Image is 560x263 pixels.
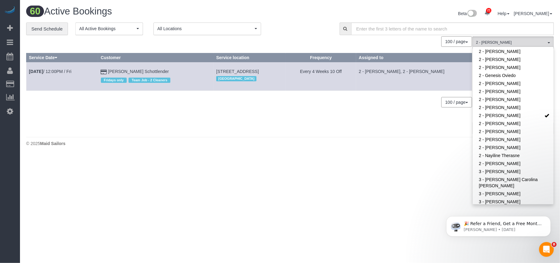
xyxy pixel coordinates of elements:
i: Credit Card Payment [101,70,107,74]
a: 2 - [PERSON_NAME] [473,160,554,168]
td: Schedule date [26,62,98,91]
a: 2 - [PERSON_NAME] [473,119,554,127]
span: Fridays only [101,78,127,83]
a: 3 - [PERSON_NAME] [473,168,554,176]
a: 2 - [PERSON_NAME] [473,111,554,119]
a: Help [498,11,510,16]
a: 2 - [PERSON_NAME] [473,103,554,111]
input: Enter the first 3 letters of the name to search [351,22,554,35]
button: 100 / page [441,36,472,47]
span: All Active Bookings [79,26,135,32]
iframe: Intercom live chat [539,242,554,257]
a: 2 - [PERSON_NAME] [473,79,554,87]
th: Customer [98,53,214,62]
a: Send Schedule [26,22,68,35]
span: [STREET_ADDRESS] [216,69,259,74]
a: 2 - [PERSON_NAME] [473,144,554,152]
a: 2 - [PERSON_NAME] [473,95,554,103]
td: Assigned to [356,62,472,91]
span: 2 - [PERSON_NAME] [476,40,546,45]
a: 3 - [PERSON_NAME] [473,190,554,198]
ol: All Teams [472,36,554,46]
a: 2 - [PERSON_NAME] [473,127,554,136]
b: [DATE] [29,69,43,74]
a: 2 - [PERSON_NAME] [473,55,554,63]
div: Location [216,75,283,83]
a: [DATE]/ 12:00PM / Fri [29,69,71,74]
a: 3 - [PERSON_NAME] [473,198,554,206]
nav: Pagination navigation [442,97,472,107]
th: Frequency [286,53,356,62]
h1: Active Bookings [26,6,285,17]
a: Beta [458,11,477,16]
a: 2 - [PERSON_NAME] [473,63,554,71]
a: 2 - [PERSON_NAME] [473,87,554,95]
td: Customer [98,62,214,91]
th: Service location [214,53,286,62]
a: 3 - [PERSON_NAME] Carolina [PERSON_NAME] [473,176,554,190]
a: 21 [481,6,493,20]
th: Service Date [26,53,98,62]
td: Service location [214,62,286,91]
button: All Active Bookings [75,22,143,35]
span: [GEOGRAPHIC_DATA] [216,76,256,81]
span: All Locations [157,26,253,32]
span: 21 [486,8,491,13]
div: © 2025 [26,140,554,147]
button: 100 / page [441,97,472,107]
img: New interface [467,10,477,18]
span: Team Job - 2 Cleaners [129,78,170,83]
td: Frequency [286,62,356,91]
strong: Maid Sailors [40,141,65,146]
button: All Locations [153,22,261,35]
a: 2 - Genesis Oviedo [473,71,554,79]
a: [PERSON_NAME] Schottlender [108,69,169,74]
a: 2 - [PERSON_NAME] [473,47,554,55]
iframe: Intercom notifications message [437,203,560,246]
button: 2 - [PERSON_NAME] [472,36,554,49]
img: Automaid Logo [4,6,16,15]
a: 2 - [PERSON_NAME] [473,136,554,144]
a: [PERSON_NAME] [514,11,552,16]
a: 2 - Nayiline Therasne [473,152,554,160]
span: 60 [26,6,44,17]
th: Assigned to [356,53,472,62]
span: 8 [552,242,557,247]
nav: Pagination navigation [442,36,472,47]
